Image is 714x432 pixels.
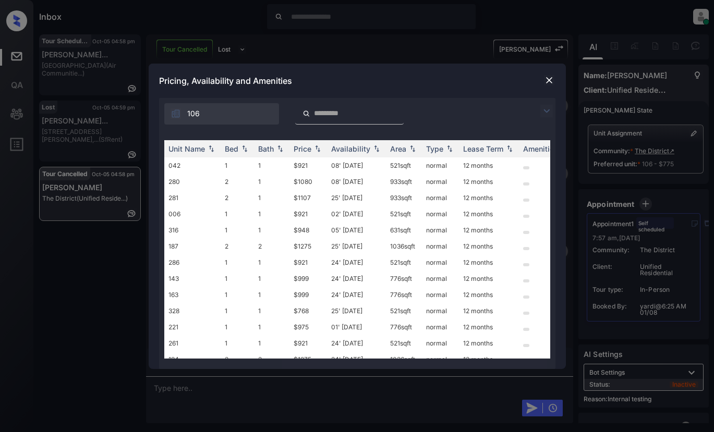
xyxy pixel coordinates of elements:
[459,303,519,319] td: 12 months
[327,351,386,367] td: 24' [DATE]
[289,238,327,254] td: $1275
[254,238,289,254] td: 2
[327,238,386,254] td: 25' [DATE]
[386,190,422,206] td: 933 sqft
[206,145,216,152] img: sorting
[164,303,221,319] td: 328
[149,64,566,98] div: Pricing, Availability and Amenities
[164,270,221,287] td: 143
[312,145,323,152] img: sorting
[422,190,459,206] td: normal
[386,270,422,287] td: 776 sqft
[254,174,289,190] td: 1
[289,319,327,335] td: $975
[254,222,289,238] td: 1
[221,157,254,174] td: 1
[294,144,311,153] div: Price
[422,287,459,303] td: normal
[386,287,422,303] td: 776 sqft
[289,174,327,190] td: $1080
[459,238,519,254] td: 12 months
[289,351,327,367] td: $1275
[327,335,386,351] td: 24' [DATE]
[254,351,289,367] td: 2
[221,351,254,367] td: 2
[254,335,289,351] td: 1
[258,144,274,153] div: Bath
[289,335,327,351] td: $921
[221,206,254,222] td: 1
[289,222,327,238] td: $948
[289,303,327,319] td: $768
[221,174,254,190] td: 2
[386,351,422,367] td: 1036 sqft
[221,319,254,335] td: 1
[386,319,422,335] td: 776 sqft
[386,157,422,174] td: 521 sqft
[221,238,254,254] td: 2
[327,287,386,303] td: 24' [DATE]
[254,287,289,303] td: 1
[459,335,519,351] td: 12 months
[302,109,310,118] img: icon-zuma
[327,270,386,287] td: 24' [DATE]
[459,254,519,270] td: 12 months
[459,287,519,303] td: 12 months
[221,270,254,287] td: 1
[164,238,221,254] td: 187
[459,174,519,190] td: 12 months
[221,287,254,303] td: 1
[289,270,327,287] td: $999
[164,174,221,190] td: 280
[254,270,289,287] td: 1
[289,287,327,303] td: $999
[327,303,386,319] td: 25' [DATE]
[254,190,289,206] td: 1
[459,319,519,335] td: 12 months
[386,206,422,222] td: 521 sqft
[327,206,386,222] td: 02' [DATE]
[386,335,422,351] td: 521 sqft
[164,222,221,238] td: 316
[459,206,519,222] td: 12 months
[459,351,519,367] td: 12 months
[289,190,327,206] td: $1107
[331,144,370,153] div: Availability
[459,190,519,206] td: 12 months
[422,157,459,174] td: normal
[164,335,221,351] td: 261
[422,254,459,270] td: normal
[164,206,221,222] td: 006
[327,174,386,190] td: 08' [DATE]
[426,144,443,153] div: Type
[422,270,459,287] td: normal
[164,319,221,335] td: 221
[327,222,386,238] td: 05' [DATE]
[168,144,205,153] div: Unit Name
[254,303,289,319] td: 1
[422,319,459,335] td: normal
[289,157,327,174] td: $921
[422,174,459,190] td: normal
[164,351,221,367] td: 184
[221,303,254,319] td: 1
[540,105,553,117] img: icon-zuma
[386,238,422,254] td: 1036 sqft
[371,145,382,152] img: sorting
[444,145,455,152] img: sorting
[407,145,418,152] img: sorting
[254,157,289,174] td: 1
[386,174,422,190] td: 933 sqft
[164,157,221,174] td: 042
[386,303,422,319] td: 521 sqft
[221,190,254,206] td: 2
[254,254,289,270] td: 1
[254,319,289,335] td: 1
[171,108,181,119] img: icon-zuma
[327,319,386,335] td: 01' [DATE]
[422,222,459,238] td: normal
[254,206,289,222] td: 1
[386,254,422,270] td: 521 sqft
[422,238,459,254] td: normal
[221,254,254,270] td: 1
